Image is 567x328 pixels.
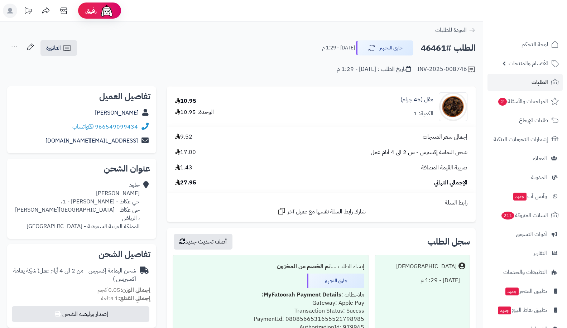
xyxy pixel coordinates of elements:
span: الفاتورة [46,44,61,52]
a: التطبيقات والخدمات [487,264,563,281]
strong: إجمالي القطع: [118,294,150,303]
div: تاريخ الطلب : [DATE] - 1:29 م [337,65,411,73]
h2: الطلب #46461 [421,41,476,56]
a: [EMAIL_ADDRESS][DOMAIN_NAME] [45,136,138,145]
button: إصدار بوليصة الشحن [12,306,149,322]
span: 17.00 [175,148,196,156]
span: تطبيق المتجر [505,286,547,296]
small: [DATE] - 1:29 م [322,44,355,52]
span: الأقسام والمنتجات [509,58,548,68]
small: 0.05 كجم [97,286,150,294]
a: الطلبات [487,74,563,91]
span: الطلبات [532,77,548,87]
span: إجمالي سعر المنتجات [423,133,467,141]
a: أدوات التسويق [487,226,563,243]
a: المراجعات والأسئلة2 [487,93,563,110]
div: الوحدة: 10.95 [175,108,214,116]
span: 9.52 [175,133,192,141]
a: وآتس آبجديد [487,188,563,205]
div: الكمية: 1 [414,110,433,118]
span: طلبات الإرجاع [519,115,548,125]
span: تطبيق نقاط البيع [497,305,547,315]
span: العملاء [533,153,547,163]
span: جديد [513,193,527,201]
a: تطبيق المتجرجديد [487,283,563,300]
h2: تفاصيل العميل [13,92,150,101]
a: مقل (45 جرام) [400,96,433,104]
span: العودة للطلبات [435,26,467,34]
span: 27.95 [175,179,196,187]
span: 2 [498,98,507,106]
a: لوحة التحكم [487,36,563,53]
img: 1693553829-Guggul-90x90.jpg [439,92,467,121]
div: إنشاء الطلب .... [177,260,364,274]
div: شحن اليمامة إكسبرس - من 2 الى 4 أيام عمل [13,267,136,283]
span: جديد [498,307,511,314]
span: 211 [501,212,515,220]
a: شارك رابط السلة نفسها مع عميل آخر [277,207,366,216]
div: [DATE] - 1:29 م [379,274,465,288]
a: التقارير [487,245,563,262]
span: شارك رابط السلة نفسها مع عميل آخر [288,208,366,216]
span: رفيق [85,6,97,15]
a: طلبات الإرجاع [487,112,563,129]
img: ai-face.png [100,4,114,18]
div: [DEMOGRAPHIC_DATA] [396,262,457,271]
div: رابط السلة [170,199,473,207]
a: [PERSON_NAME] [95,108,139,117]
small: 1 قطعة [101,294,150,303]
a: العودة للطلبات [435,26,476,34]
div: خلود [PERSON_NAME] حي عكاظ - [PERSON_NAME] - 1، حي عكاظ - [GEOGRAPHIC_DATA][PERSON_NAME] ، الرياض... [13,181,140,230]
div: INV-2025-008746 [417,65,476,74]
h2: عنوان الشحن [13,164,150,173]
span: جديد [505,288,519,295]
h2: تفاصيل الشحن [13,250,150,259]
span: 1.43 [175,164,192,172]
span: التقارير [533,248,547,258]
span: لوحة التحكم [522,39,548,49]
a: العملاء [487,150,563,167]
span: الإجمالي النهائي [434,179,467,187]
a: إشعارات التحويلات البنكية [487,131,563,148]
a: المدونة [487,169,563,186]
span: المراجعات والأسئلة [498,96,548,106]
span: السلات المتروكة [501,210,548,220]
button: جاري التجهيز [356,40,413,56]
b: MyFatoorah Payment Details: [262,290,341,299]
a: الفاتورة [40,40,77,56]
a: السلات المتروكة211 [487,207,563,224]
span: أدوات التسويق [516,229,547,239]
button: أضف تحديث جديد [174,234,232,250]
div: جاري التجهيز [307,274,364,288]
a: 966549099434 [95,122,138,131]
span: إشعارات التحويلات البنكية [494,134,548,144]
div: 10.95 [175,97,196,105]
span: التطبيقات والخدمات [503,267,547,277]
a: واتساب [72,122,93,131]
img: logo-2.png [518,16,560,32]
a: تطبيق نقاط البيعجديد [487,302,563,319]
h3: سجل الطلب [427,237,470,246]
span: وآتس آب [513,191,547,201]
span: ( شركة يمامة اكسبريس ) [13,266,136,283]
a: تحديثات المنصة [19,4,37,20]
strong: إجمالي الوزن: [120,286,150,294]
span: ضريبة القيمة المضافة [421,164,467,172]
b: تم الخصم من المخزون [277,262,331,271]
span: شحن اليمامة إكسبرس - من 2 الى 4 أيام عمل [371,148,467,156]
span: المدونة [531,172,547,182]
